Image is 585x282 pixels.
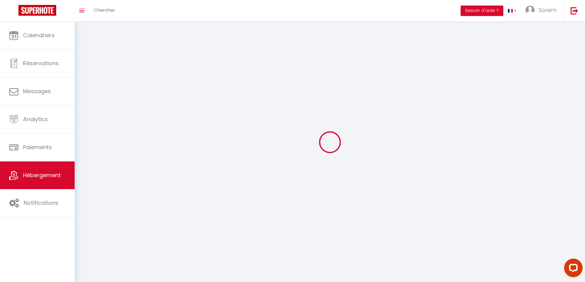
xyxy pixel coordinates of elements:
button: Besoin d'aide ? [461,6,503,16]
span: Chercher [94,7,115,13]
img: logout [571,7,578,14]
span: Analytics [23,115,48,123]
span: Réservations [23,59,59,67]
img: ... [525,6,535,15]
img: Super Booking [18,5,56,16]
span: Hébergement [23,171,61,179]
iframe: LiveChat chat widget [559,256,585,282]
span: Messages [23,87,51,95]
span: Paiements [23,143,52,151]
span: Notifications [24,199,58,207]
span: Calendriers [23,31,55,39]
span: Sorem [539,6,556,14]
